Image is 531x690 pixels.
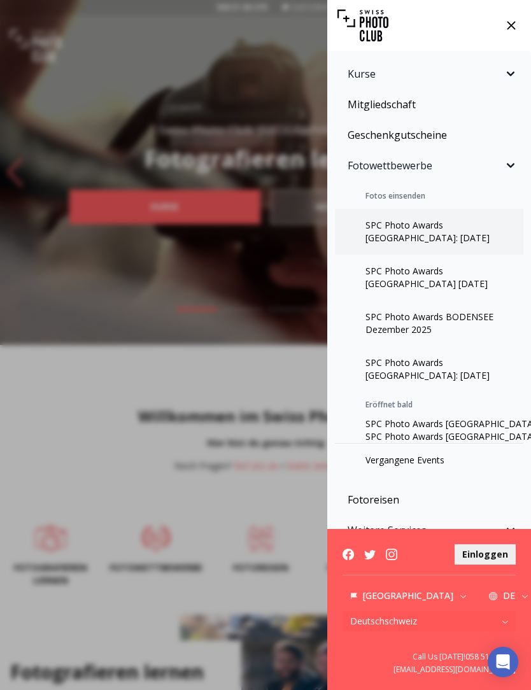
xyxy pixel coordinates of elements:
[335,153,523,178] button: Fotowettbewerbe
[335,183,523,209] div: Fotos einsenden
[462,548,508,561] b: Einloggen
[335,392,523,418] div: Eröffnet bald
[343,652,516,662] a: Call Us [DATE]!058 51 00 270
[335,92,523,117] a: Mitgliedschaft
[335,61,523,87] button: Kurse
[343,586,476,606] button: [GEOGRAPHIC_DATA]
[348,158,503,173] span: Fotowettbewerbe
[348,66,503,81] span: Kurse
[455,544,516,565] button: Einloggen
[343,665,516,675] a: [EMAIL_ADDRESS][DOMAIN_NAME]
[335,487,523,512] a: Fotoreisen
[335,418,523,430] a: SPC Photo Awards [GEOGRAPHIC_DATA]: [DATE]
[335,209,523,255] a: SPC Photo Awards [GEOGRAPHIC_DATA]: [DATE]
[335,300,523,346] a: SPC Photo Awards BODENSEE Dezember 2025
[335,346,523,392] a: SPC Photo Awards [GEOGRAPHIC_DATA]: [DATE]
[327,51,531,529] nav: Sidebar
[335,430,523,443] a: SPC Photo Awards [GEOGRAPHIC_DATA] [DATE]
[488,647,518,677] div: Open Intercom Messenger
[335,517,523,543] button: Weitere Services
[335,255,523,300] a: SPC Photo Awards [GEOGRAPHIC_DATA] [DATE]
[335,444,523,477] a: Vergangene Events
[335,178,523,482] ul: Fotowettbewerbe
[335,122,523,148] a: Geschenkgutscheine
[348,523,503,538] span: Weitere Services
